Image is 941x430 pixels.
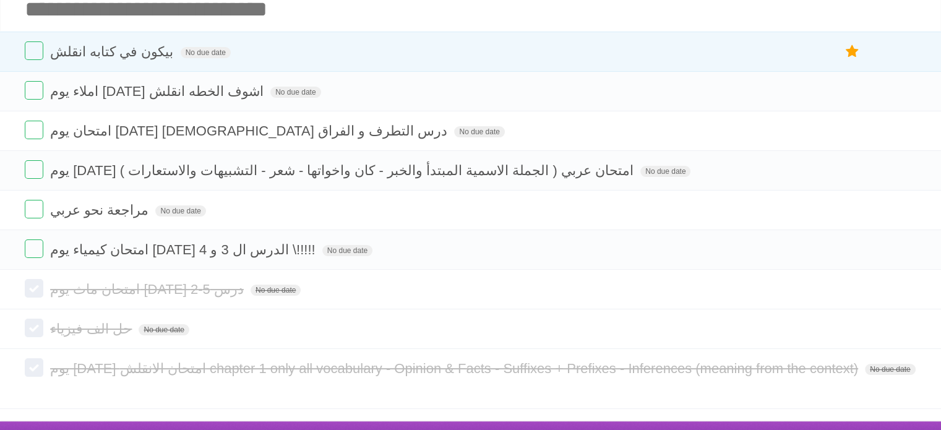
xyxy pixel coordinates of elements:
label: Done [25,358,43,377]
span: No due date [454,126,504,137]
label: Done [25,81,43,100]
span: No due date [640,166,690,177]
span: يوم [DATE] امتحان الانقلش chapter 1 only all vocabulary - Opinion & Facts - Suffixes + Prefixes -... [50,361,861,376]
span: يوم [DATE] امتحان عربي ( الجملة الاسمية المبتدأ والخبر - كان واخواتها - شعر - التشبيهات والاستعار... [50,163,637,178]
span: No due date [251,285,301,296]
span: No due date [865,364,915,375]
span: مراجعة نحو عربي [50,202,152,218]
label: Done [25,160,43,179]
label: Done [25,121,43,139]
span: No due date [270,87,320,98]
label: Done [25,279,43,298]
span: بيكون في كتابه انقلش [50,44,176,59]
span: املاء يوم [DATE] اشوف الخطه انقلش [50,84,267,99]
span: امتحان يوم [DATE] [DEMOGRAPHIC_DATA] درس التطرف و الفراق [50,123,450,139]
label: Done [25,200,43,218]
span: No due date [181,47,231,58]
label: Done [25,319,43,337]
span: امتحان كيمياء يوم [DATE] الدرس ال 3 و 4 \!!!!! [50,242,319,257]
label: Done [25,239,43,258]
label: Done [25,41,43,60]
label: Star task [841,41,864,62]
span: امتحان ماث يوم [DATE] درس 5-2 [50,282,247,297]
span: No due date [322,245,372,256]
span: No due date [155,205,205,217]
span: No due date [139,324,189,335]
span: حل الف فيزياء [50,321,135,337]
